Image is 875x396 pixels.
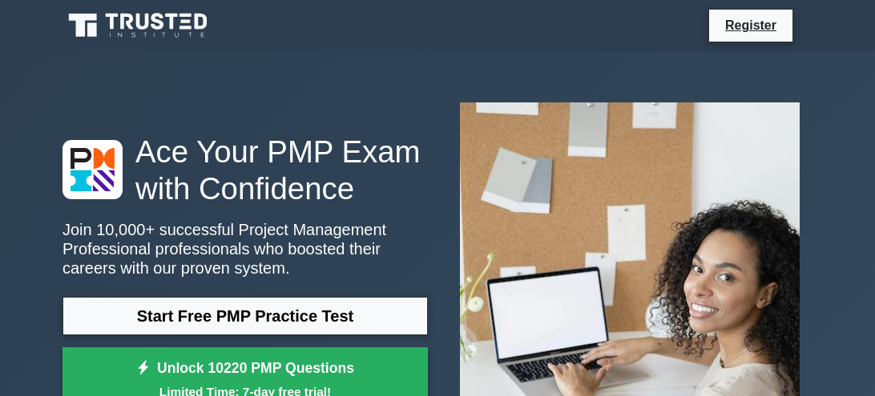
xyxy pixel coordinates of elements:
[62,297,428,335] a: Start Free PMP Practice Test
[62,220,428,278] p: Join 10,000+ successful Project Management Professional professionals who boosted their careers w...
[62,134,428,207] h1: Ace Your PMP Exam with Confidence
[716,15,786,35] a: Register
